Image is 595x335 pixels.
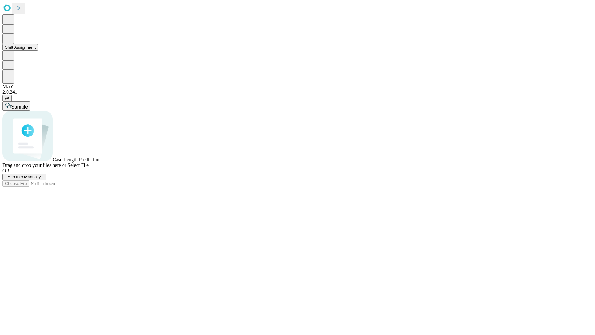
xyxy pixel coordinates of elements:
[2,168,9,173] span: OR
[2,44,38,51] button: Shift Assignment
[2,95,12,101] button: @
[11,104,28,109] span: Sample
[2,101,30,111] button: Sample
[2,174,46,180] button: Add Info Manually
[53,157,99,162] span: Case Length Prediction
[8,175,41,179] span: Add Info Manually
[2,84,593,89] div: MAY
[68,163,89,168] span: Select File
[2,89,593,95] div: 2.0.241
[5,96,9,100] span: @
[2,163,66,168] span: Drag and drop your files here or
